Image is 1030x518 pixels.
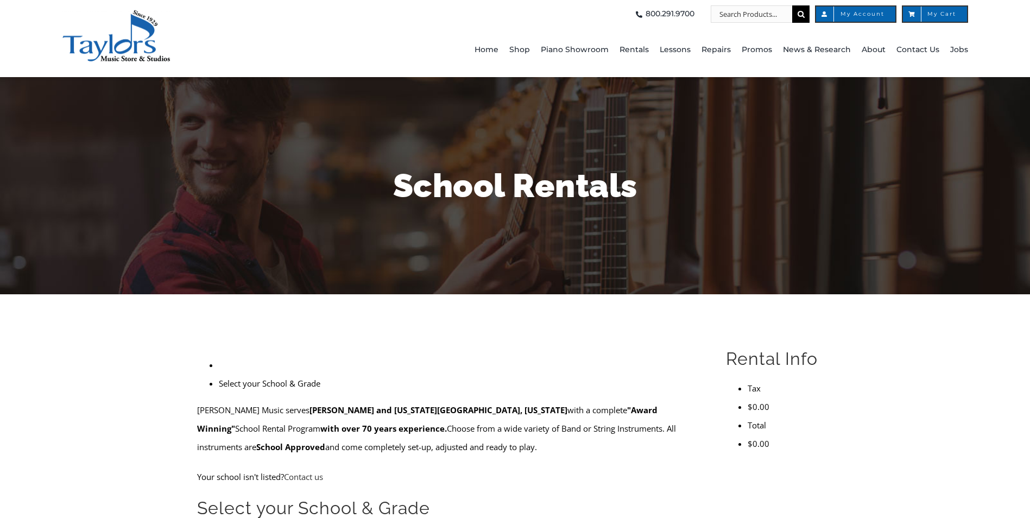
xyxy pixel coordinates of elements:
span: Shop [509,41,530,59]
p: Your school isn't listed? [197,468,700,486]
a: My Account [815,5,896,23]
span: About [862,41,886,59]
span: Piano Showroom [541,41,609,59]
a: 800.291.9700 [633,5,694,23]
span: News & Research [783,41,851,59]
a: About [862,23,886,77]
a: My Cart [902,5,968,23]
a: Promos [742,23,772,77]
h1: School Rentals [198,163,833,209]
a: Shop [509,23,530,77]
span: Jobs [950,41,968,59]
a: News & Research [783,23,851,77]
a: taylors-music-store-west-chester [62,8,170,19]
input: Search [792,5,810,23]
strong: with over 70 years experience. [320,423,447,434]
li: $0.00 [748,434,833,453]
span: Lessons [660,41,691,59]
span: Repairs [702,41,731,59]
span: 800.291.9700 [646,5,694,23]
li: $0.00 [748,397,833,416]
li: Total [748,416,833,434]
nav: Top Right [298,5,968,23]
span: My Cart [914,11,956,17]
span: Home [475,41,498,59]
input: Search Products... [711,5,792,23]
a: Rentals [620,23,649,77]
a: Repairs [702,23,731,77]
li: Tax [748,379,833,397]
span: Contact Us [896,41,939,59]
p: [PERSON_NAME] Music serves with a complete School Rental Program Choose from a wide variety of Ba... [197,401,700,456]
li: Select your School & Grade [219,374,700,393]
a: Piano Showroom [541,23,609,77]
nav: Main Menu [298,23,968,77]
a: Contact us [284,471,323,482]
span: My Account [827,11,884,17]
strong: [PERSON_NAME] and [US_STATE][GEOGRAPHIC_DATA], [US_STATE] [309,405,567,415]
a: Contact Us [896,23,939,77]
a: Home [475,23,498,77]
span: Rentals [620,41,649,59]
h2: Rental Info [726,348,833,370]
strong: School Approved [256,441,325,452]
a: Lessons [660,23,691,77]
span: Promos [742,41,772,59]
a: Jobs [950,23,968,77]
